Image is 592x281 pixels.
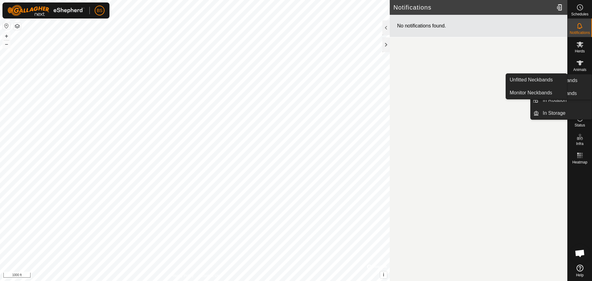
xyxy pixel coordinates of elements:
[3,22,10,30] button: Reset Map
[571,12,588,16] span: Schedules
[576,273,584,277] span: Help
[97,7,103,14] span: BS
[539,94,592,106] a: In Rotation
[506,87,567,99] a: Monitor Neckbands
[390,15,567,37] div: No notifications found.
[570,31,590,35] span: Notifications
[383,272,384,277] span: i
[3,32,10,40] button: +
[543,97,566,104] span: In Rotation
[510,89,552,97] span: Monitor Neckbands
[575,49,585,53] span: Herds
[574,123,585,127] span: Status
[572,160,587,164] span: Heatmap
[573,68,586,72] span: Animals
[380,271,387,278] button: i
[543,110,565,117] span: In Storage
[571,244,589,262] div: Open chat
[171,273,194,279] a: Privacy Policy
[568,262,592,279] a: Help
[201,273,219,279] a: Contact Us
[576,142,583,146] span: Infra
[531,107,592,119] li: In Storage
[14,23,21,30] button: Map Layers
[7,5,84,16] img: Gallagher Logo
[506,74,567,86] a: Unfitted Neckbands
[393,4,554,11] h2: Notifications
[3,40,10,48] button: –
[531,94,592,106] li: In Rotation
[539,107,592,119] a: In Storage
[510,76,553,84] span: Unfitted Neckbands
